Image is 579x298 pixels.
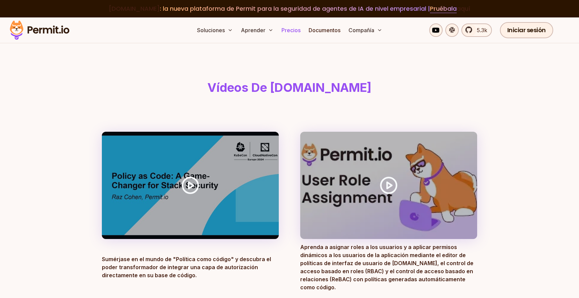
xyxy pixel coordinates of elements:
[457,4,470,13] font: aquí
[279,23,303,37] a: Precios
[197,27,225,34] font: Soluciones
[477,27,487,34] font: 5.3k
[346,23,385,37] button: Compañía
[207,80,372,95] font: Vídeos de [DOMAIN_NAME]
[461,23,492,37] a: 5.3k
[306,23,343,37] a: Documentos
[241,27,265,34] font: Aprender
[7,19,72,42] img: Logotipo del permiso
[348,27,374,34] font: Compañía
[309,27,340,34] font: Documentos
[102,256,271,279] font: Sumérjase en el mundo de "Política como código" y descubra el poder transformador de integrar una...
[500,22,553,38] a: Iniciar sesión
[281,27,301,34] font: Precios
[194,23,236,37] button: Soluciones
[507,26,546,34] font: Iniciar sesión
[160,4,430,13] font: : la nueva plataforma de Permit para la seguridad de agentes de IA de nivel empresarial |
[430,4,457,13] a: Pruébala
[238,23,276,37] button: Aprender
[109,4,160,13] font: [DOMAIN_NAME]
[300,244,473,291] font: Aprenda a asignar roles a los usuarios y a aplicar permisos dinámicos a los usuarios de la aplica...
